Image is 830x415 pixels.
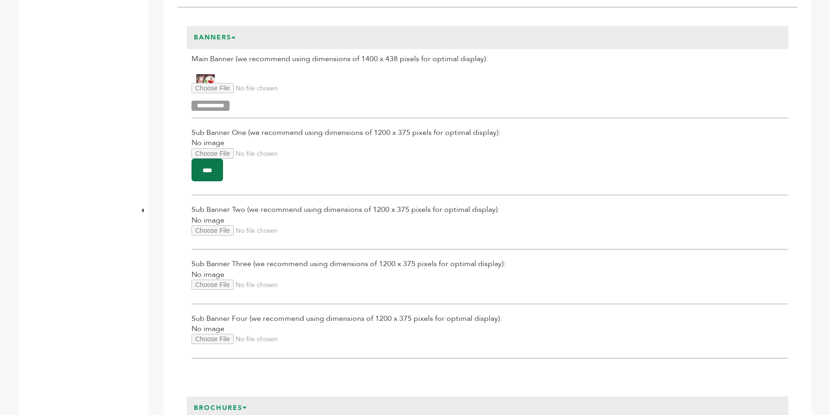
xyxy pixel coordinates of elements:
img: Snack House Foods [192,74,219,83]
div: No image [192,204,788,249]
div: No image [192,313,788,358]
span: Main Banner (we recommend using dimensions of 1400 x 438 pixels for optimal display): [192,54,788,64]
span: Sub Banner Four (we recommend using dimensions of 1200 x 375 pixels for optimal display): [192,313,788,324]
span: Sub Banner Three (we recommend using dimensions of 1200 x 375 pixels for optimal display): [192,259,788,269]
h3: Banners [187,26,243,49]
div: No image [192,128,788,195]
span: Sub Banner Two (we recommend using dimensions of 1200 x 375 pixels for optimal display): [192,204,788,215]
span: Sub Banner One (we recommend using dimensions of 1200 x 375 pixels for optimal display): [192,128,788,138]
div: No image [192,259,788,304]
